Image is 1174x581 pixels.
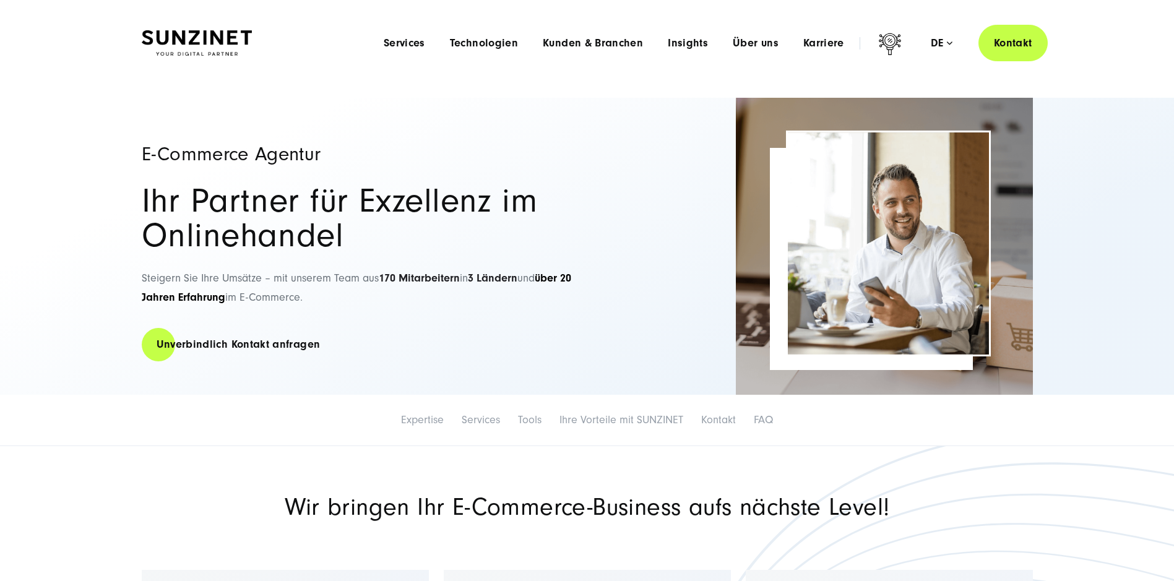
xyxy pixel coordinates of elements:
a: Tools [518,413,542,426]
img: E-Commerce Agentur SUNZINET - hintergrund Bild mit Paket [736,98,1033,395]
h1: E-Commerce Agentur [142,144,575,164]
h2: Wir bringen Ihr E-Commerce-Business aufs nächste Level! [142,496,1033,519]
a: FAQ [754,413,773,426]
a: Kontakt [701,413,736,426]
a: Services [384,37,425,49]
a: Services [462,413,500,426]
a: Kunden & Branchen [543,37,643,49]
div: de [931,37,952,49]
img: SUNZINET Full Service Digital Agentur [142,30,252,56]
a: Kontakt [978,25,1048,61]
strong: 3 Ländern [468,272,517,285]
a: Unverbindlich Kontakt anfragen [142,327,335,362]
p: Steigern Sie Ihre Umsätze – mit unserem Team aus in und im E-Commerce. [142,269,575,307]
a: Technologien [450,37,518,49]
h2: Ihr Partner für Exzellenz im Onlinehandel [142,184,575,253]
a: Über uns [733,37,779,49]
img: E-Commerce Agentur SUNZINET [788,132,989,355]
strong: 170 Mitarbeitern [379,272,460,285]
a: Karriere [803,37,844,49]
a: Ihre Vorteile mit SUNZINET [559,413,683,426]
span: über 20 Jahren Erfahrung [142,272,571,304]
a: Insights [668,37,708,49]
a: Expertise [401,413,444,426]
